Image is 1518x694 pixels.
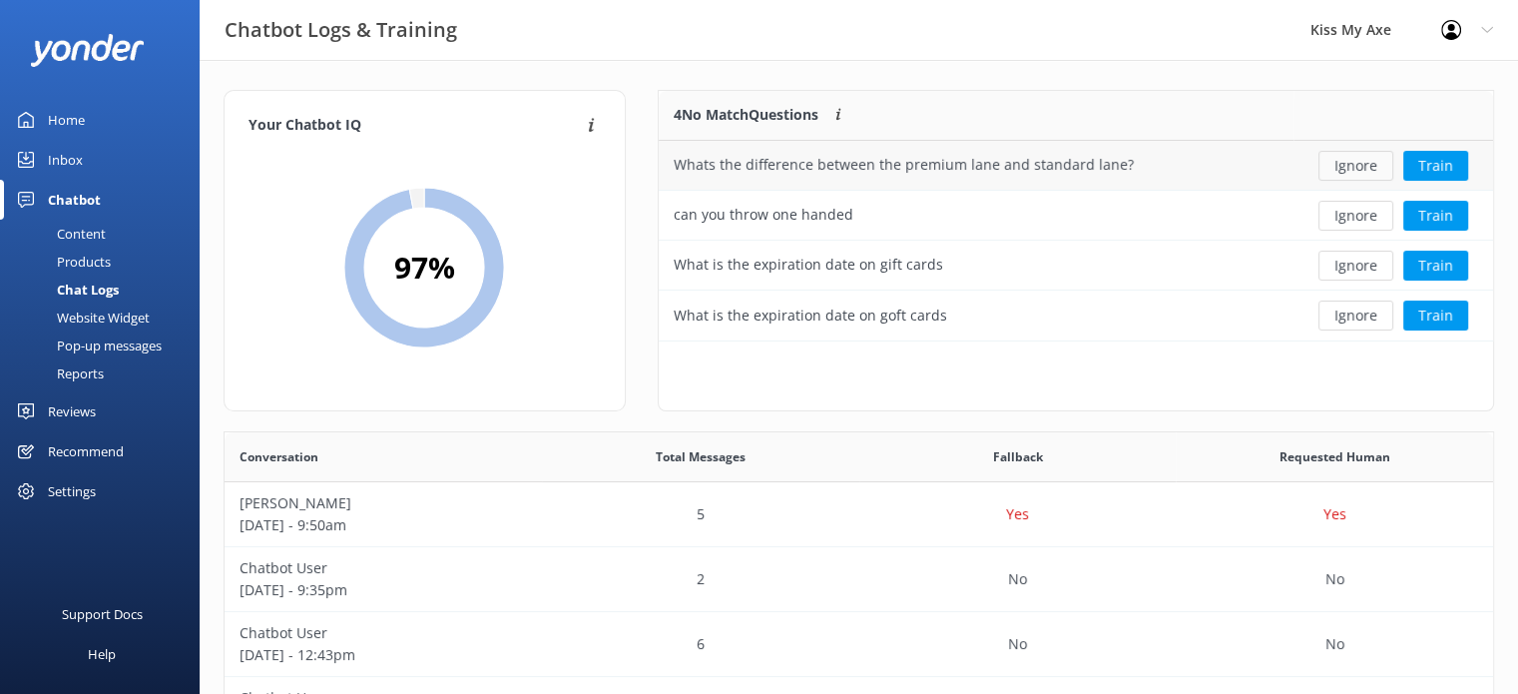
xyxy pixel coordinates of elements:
[12,248,111,276] div: Products
[394,244,455,292] h2: 97 %
[240,447,318,466] span: Conversation
[659,141,1493,191] div: row
[1318,201,1393,231] button: Ignore
[225,482,1493,547] div: row
[48,180,101,220] div: Chatbot
[240,644,527,666] p: [DATE] - 12:43pm
[1325,568,1344,590] p: No
[48,471,96,511] div: Settings
[674,305,947,327] div: What is the expiration date on goft cards
[1279,447,1390,466] span: Requested Human
[674,154,1134,176] div: Whats the difference between the premium lane and standard lane?
[12,220,200,248] a: Content
[240,622,527,644] p: Chatbot User
[48,140,83,180] div: Inbox
[1318,151,1393,181] button: Ignore
[48,391,96,431] div: Reviews
[697,633,705,655] p: 6
[674,254,943,276] div: What is the expiration date on gift cards
[88,634,116,674] div: Help
[12,359,200,387] a: Reports
[1325,633,1344,655] p: No
[659,191,1493,241] div: row
[674,204,853,226] div: can you throw one handed
[697,568,705,590] p: 2
[12,332,162,359] div: Pop-up messages
[674,104,818,126] p: 4 No Match Questions
[12,304,200,332] a: Website Widget
[240,492,527,514] p: [PERSON_NAME]
[240,579,527,601] p: [DATE] - 9:35pm
[1403,201,1468,231] button: Train
[12,276,200,304] a: Chat Logs
[1403,301,1468,331] button: Train
[240,514,527,536] p: [DATE] - 9:50am
[1323,503,1346,525] p: Yes
[656,447,746,466] span: Total Messages
[12,359,104,387] div: Reports
[992,447,1042,466] span: Fallback
[1008,568,1027,590] p: No
[1318,251,1393,281] button: Ignore
[12,248,200,276] a: Products
[225,547,1493,612] div: row
[697,503,705,525] p: 5
[659,141,1493,341] div: grid
[1403,251,1468,281] button: Train
[12,332,200,359] a: Pop-up messages
[225,612,1493,677] div: row
[12,304,150,332] div: Website Widget
[1006,503,1029,525] p: Yes
[62,594,143,634] div: Support Docs
[659,291,1493,341] div: row
[48,100,85,140] div: Home
[1403,151,1468,181] button: Train
[1318,301,1393,331] button: Ignore
[12,276,119,304] div: Chat Logs
[12,220,106,248] div: Content
[659,241,1493,291] div: row
[225,14,457,46] h3: Chatbot Logs & Training
[1008,633,1027,655] p: No
[30,34,145,67] img: yonder-white-logo.png
[48,431,124,471] div: Recommend
[249,115,582,137] h4: Your Chatbot IQ
[240,557,527,579] p: Chatbot User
